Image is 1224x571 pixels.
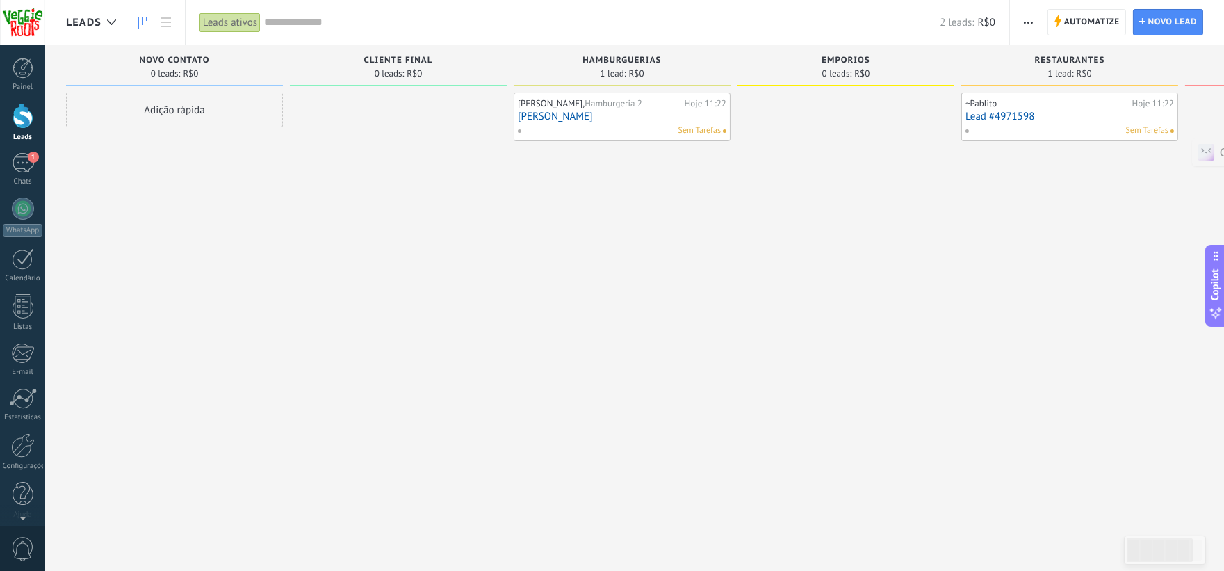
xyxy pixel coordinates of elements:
[407,70,422,78] span: R$0
[375,70,405,78] span: 0 leads:
[518,111,726,122] a: [PERSON_NAME]
[3,224,42,237] div: WhatsApp
[154,9,178,36] a: Lista
[297,56,500,67] div: Cliente Final
[600,70,626,78] span: 1 lead:
[3,462,43,471] div: Configurações
[3,323,43,332] div: Listas
[3,413,43,422] div: Estatísticas
[1133,9,1203,35] a: Novo lead
[151,70,181,78] span: 0 leads:
[629,70,644,78] span: R$0
[140,56,210,65] span: Novo Contato
[1148,10,1197,35] span: Novo lead
[822,70,852,78] span: 0 leads:
[723,129,726,133] span: Nenhuma tarefa atribuída
[678,124,721,137] span: Sem Tarefas
[66,93,283,127] div: Adição rápida
[965,111,1174,122] a: Lead #4971598
[1170,129,1174,133] span: Nenhuma tarefa atribuída
[968,56,1171,67] div: Restaurantes
[965,98,1129,109] div: ~Pablito
[1077,70,1092,78] span: R$0
[199,13,261,33] div: Leads ativos
[1126,124,1168,137] span: Sem Tarefas
[1064,10,1120,35] span: Automatize
[940,16,974,29] span: 2 leads:
[1035,56,1105,65] span: Restaurantes
[854,70,870,78] span: R$0
[1018,9,1038,35] button: Mais
[183,70,198,78] span: R$0
[582,56,661,65] span: Hamburguerias
[1047,9,1126,35] a: Automatize
[744,56,947,67] div: Emporios
[3,133,43,142] div: Leads
[66,16,101,29] span: Leads
[521,56,724,67] div: Hamburguerias
[685,98,726,109] div: Hoje 11:22
[1209,268,1223,300] span: Copilot
[3,274,43,283] div: Calendário
[364,56,433,65] span: Cliente Final
[28,152,39,163] span: 1
[585,97,642,109] span: Hamburgeria 2
[3,83,43,92] div: Painel
[3,177,43,186] div: Chats
[131,9,154,36] a: Leads
[3,368,43,377] div: E-mail
[1132,98,1174,109] div: Hoje 11:22
[518,98,681,109] div: [PERSON_NAME],
[73,56,276,67] div: Novo Contato
[822,56,870,65] span: Emporios
[1047,70,1073,78] span: 1 lead:
[978,16,995,29] span: R$0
